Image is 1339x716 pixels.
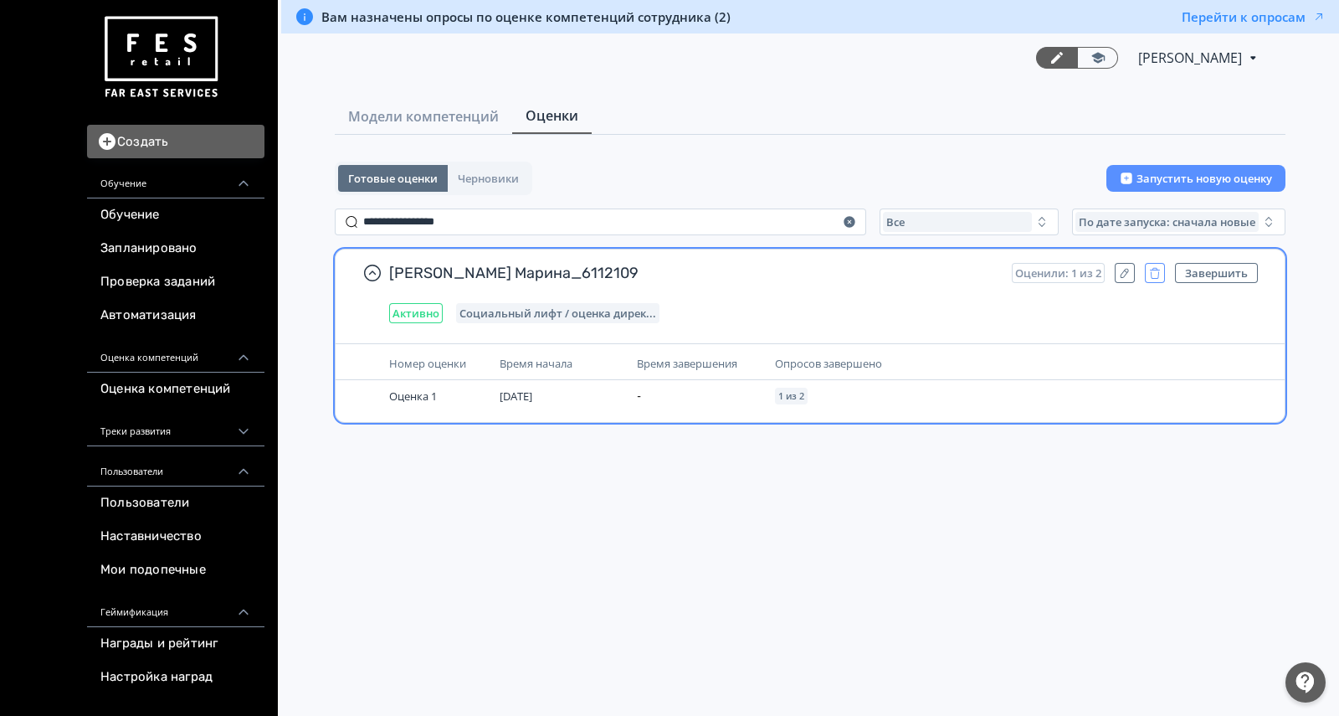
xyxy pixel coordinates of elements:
span: 1 из 2 [778,391,804,401]
button: По дате запуска: сначала новые [1072,209,1285,235]
div: Пользователи [87,446,264,487]
span: Социальный лифт / оценка директора магазина [459,306,656,320]
div: Треки развития [87,406,264,446]
span: Оценили: 1 из 2 [1015,266,1101,280]
span: Светлана Илюхина [1138,48,1244,68]
span: Модели компетенций [348,106,499,126]
a: Мои подопечные [87,554,264,587]
span: [PERSON_NAME] Марина_6112109 [389,263,998,283]
button: Черновики [448,165,529,192]
button: Перейти к опросам [1182,8,1326,25]
span: Активно [392,306,439,320]
span: Время завершения [637,356,737,371]
span: По дате запуска: сначала новые [1079,215,1255,229]
button: Завершить [1175,263,1258,283]
a: Переключиться в режим ученика [1077,47,1118,69]
a: Наставничество [87,520,264,554]
button: Готовые оценки [338,165,448,192]
span: Готовые оценки [348,172,438,185]
img: https://files.teachbase.ru/system/account/57463/logo/medium-936fc5084dd2c598f50a98b9cbe0469a.png [100,10,221,105]
div: Обучение [87,158,264,198]
a: Настройка наград [87,661,264,694]
span: Время начала [500,356,572,371]
a: Запланировано [87,232,264,265]
a: Награды и рейтинг [87,627,264,661]
div: Оценка компетенций [87,332,264,373]
span: Оценка 1 [389,389,437,404]
button: Все [880,209,1059,235]
button: Запустить новую оценку [1106,165,1285,192]
a: Пользователи [87,487,264,520]
span: Вам назначены опросы по оценке компетенций сотрудника (2) [321,8,731,25]
a: Автоматизация [87,299,264,332]
span: Номер оценки [389,356,466,371]
td: - [630,380,768,412]
a: Проверка заданий [87,265,264,299]
button: Создать [87,125,264,158]
span: Опросов завершено [775,356,882,371]
span: Оценки [526,106,578,126]
a: Оценка компетенций [87,373,264,406]
a: Обучение [87,198,264,232]
span: Черновики [458,172,519,185]
span: Все [886,215,905,229]
div: Геймификация [87,587,264,627]
span: [DATE] [500,389,532,404]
